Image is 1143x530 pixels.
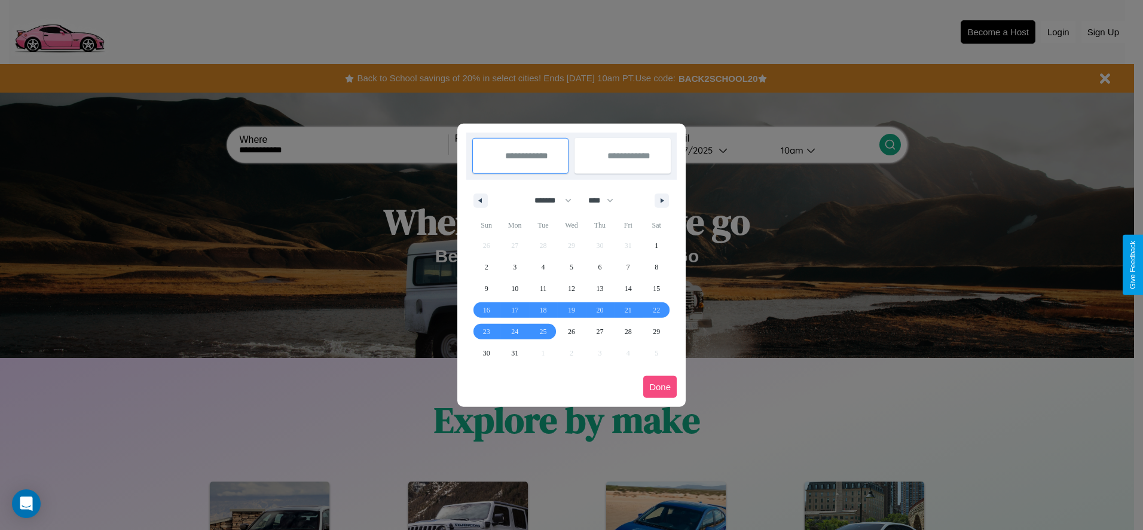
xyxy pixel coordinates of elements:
[472,321,500,342] button: 23
[586,256,614,278] button: 6
[529,278,557,299] button: 11
[655,256,658,278] span: 8
[643,321,671,342] button: 29
[1129,241,1137,289] div: Give Feedback
[596,278,603,299] span: 13
[511,299,518,321] span: 17
[500,321,528,342] button: 24
[529,321,557,342] button: 25
[614,321,642,342] button: 28
[485,256,488,278] span: 2
[653,278,660,299] span: 15
[586,321,614,342] button: 27
[472,278,500,299] button: 9
[485,278,488,299] span: 9
[653,321,660,342] span: 29
[472,342,500,364] button: 30
[586,299,614,321] button: 20
[472,216,500,235] span: Sun
[472,299,500,321] button: 16
[598,256,601,278] span: 6
[511,342,518,364] span: 31
[568,321,575,342] span: 26
[596,321,603,342] span: 27
[643,376,677,398] button: Done
[568,278,575,299] span: 12
[653,299,660,321] span: 22
[625,321,632,342] span: 28
[557,256,585,278] button: 5
[511,278,518,299] span: 10
[529,256,557,278] button: 4
[540,278,547,299] span: 11
[586,216,614,235] span: Thu
[513,256,517,278] span: 3
[625,299,632,321] span: 21
[483,321,490,342] span: 23
[529,216,557,235] span: Tue
[557,321,585,342] button: 26
[511,321,518,342] span: 24
[626,256,630,278] span: 7
[643,216,671,235] span: Sat
[540,299,547,321] span: 18
[570,256,573,278] span: 5
[625,278,632,299] span: 14
[643,278,671,299] button: 15
[542,256,545,278] span: 4
[596,299,603,321] span: 20
[500,216,528,235] span: Mon
[557,216,585,235] span: Wed
[500,299,528,321] button: 17
[483,299,490,321] span: 16
[586,278,614,299] button: 13
[643,299,671,321] button: 22
[557,278,585,299] button: 12
[643,256,671,278] button: 8
[529,299,557,321] button: 18
[643,235,671,256] button: 1
[540,321,547,342] span: 25
[483,342,490,364] span: 30
[614,299,642,321] button: 21
[568,299,575,321] span: 19
[500,342,528,364] button: 31
[614,216,642,235] span: Fri
[500,256,528,278] button: 3
[472,256,500,278] button: 2
[500,278,528,299] button: 10
[614,278,642,299] button: 14
[12,489,41,518] div: Open Intercom Messenger
[614,256,642,278] button: 7
[557,299,585,321] button: 19
[655,235,658,256] span: 1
